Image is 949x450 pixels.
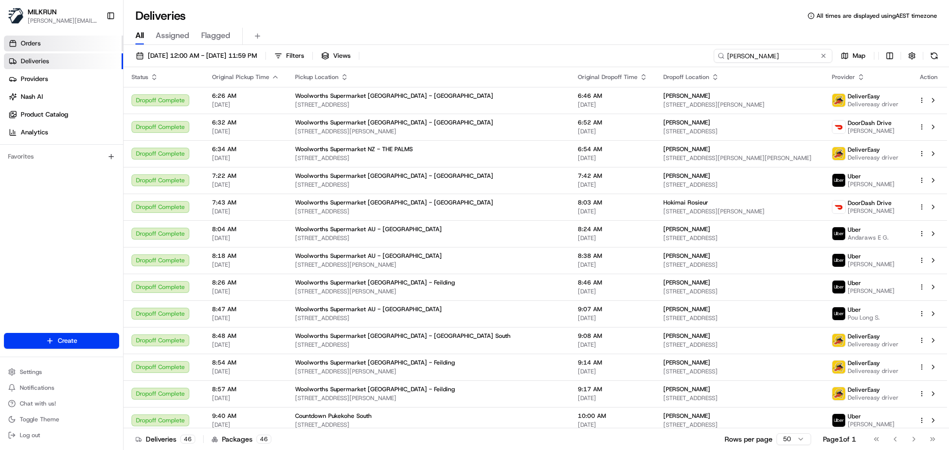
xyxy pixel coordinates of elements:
[4,124,123,140] a: Analytics
[927,49,941,63] button: Refresh
[578,394,647,402] span: [DATE]
[295,127,562,135] span: [STREET_ADDRESS][PERSON_NAME]
[212,92,279,100] span: 6:26 AM
[663,101,816,109] span: [STREET_ADDRESS][PERSON_NAME]
[663,332,710,340] span: [PERSON_NAME]
[295,119,493,126] span: Woolworths Supermarket [GEOGRAPHIC_DATA] - [GEOGRAPHIC_DATA]
[578,119,647,126] span: 6:52 AM
[8,8,24,24] img: MILKRUN
[212,332,279,340] span: 8:48 AM
[848,146,880,154] span: DeliverEasy
[578,252,647,260] span: 8:38 AM
[212,434,271,444] div: Packages
[663,127,816,135] span: [STREET_ADDRESS]
[295,225,442,233] span: Woolworths Supermarket AU - [GEOGRAPHIC_DATA]
[663,207,816,215] span: [STREET_ADDRESS][PERSON_NAME]
[663,172,710,180] span: [PERSON_NAME]
[578,279,647,286] span: 8:46 AM
[848,340,899,348] span: Delivereasy driver
[848,359,880,367] span: DeliverEasy
[578,332,647,340] span: 9:08 AM
[848,234,889,242] span: Andaraws E G.
[212,341,279,349] span: [DATE]
[295,421,562,429] span: [STREET_ADDRESS]
[578,207,647,215] span: [DATE]
[295,172,493,180] span: Woolworths Supermarket [GEOGRAPHIC_DATA] - [GEOGRAPHIC_DATA]
[578,225,647,233] span: 8:24 AM
[4,4,102,28] button: MILKRUNMILKRUN[PERSON_NAME][EMAIL_ADDRESS][DOMAIN_NAME]
[578,101,647,109] span: [DATE]
[578,199,647,206] span: 8:03 AM
[578,314,647,322] span: [DATE]
[4,149,119,164] div: Favorites
[848,154,899,162] span: Delivereasy driver
[21,57,49,66] span: Deliveries
[212,368,279,375] span: [DATE]
[836,49,870,63] button: Map
[28,17,98,25] button: [PERSON_NAME][EMAIL_ADDRESS][DOMAIN_NAME]
[663,412,710,420] span: [PERSON_NAME]
[295,154,562,162] span: [STREET_ADDRESS]
[286,51,304,60] span: Filters
[663,394,816,402] span: [STREET_ADDRESS]
[832,387,845,400] img: delivereasy_logo.png
[201,30,230,41] span: Flagged
[578,172,647,180] span: 7:42 AM
[663,359,710,367] span: [PERSON_NAME]
[663,385,710,393] span: [PERSON_NAME]
[848,260,895,268] span: [PERSON_NAME]
[725,434,773,444] p: Rows per page
[848,420,895,428] span: [PERSON_NAME]
[578,421,647,429] span: [DATE]
[848,386,880,394] span: DeliverEasy
[317,49,355,63] button: Views
[20,400,56,408] span: Chat with us!
[257,435,271,444] div: 46
[848,207,895,215] span: [PERSON_NAME]
[295,101,562,109] span: [STREET_ADDRESS]
[817,12,937,20] span: All times are displayed using AEST timezone
[663,341,816,349] span: [STREET_ADDRESS]
[212,287,279,295] span: [DATE]
[918,73,939,81] div: Action
[20,368,42,376] span: Settings
[853,51,865,60] span: Map
[212,305,279,313] span: 8:47 AM
[295,252,442,260] span: Woolworths Supermarket AU - [GEOGRAPHIC_DATA]
[578,368,647,375] span: [DATE]
[578,234,647,242] span: [DATE]
[578,92,647,100] span: 6:46 AM
[212,234,279,242] span: [DATE]
[663,368,816,375] span: [STREET_ADDRESS]
[212,101,279,109] span: [DATE]
[848,287,895,295] span: [PERSON_NAME]
[848,119,892,127] span: DoorDash Drive
[848,306,861,314] span: Uber
[4,428,119,442] button: Log out
[212,421,279,429] span: [DATE]
[848,172,861,180] span: Uber
[578,287,647,295] span: [DATE]
[295,261,562,269] span: [STREET_ADDRESS][PERSON_NAME]
[295,199,493,206] span: Woolworths Supermarket [GEOGRAPHIC_DATA] - [GEOGRAPHIC_DATA]
[20,384,54,392] span: Notifications
[578,359,647,367] span: 9:14 AM
[212,181,279,189] span: [DATE]
[663,261,816,269] span: [STREET_ADDRESS]
[848,127,895,135] span: [PERSON_NAME]
[4,412,119,426] button: Toggle Theme
[663,154,816,162] span: [STREET_ADDRESS][PERSON_NAME][PERSON_NAME]
[212,225,279,233] span: 8:04 AM
[4,71,123,87] a: Providers
[131,73,148,81] span: Status
[578,181,647,189] span: [DATE]
[4,107,123,123] a: Product Catalog
[4,397,119,410] button: Chat with us!
[578,385,647,393] span: 9:17 AM
[848,279,861,287] span: Uber
[58,336,77,345] span: Create
[21,128,48,137] span: Analytics
[663,73,709,81] span: Dropoff Location
[663,279,710,286] span: [PERSON_NAME]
